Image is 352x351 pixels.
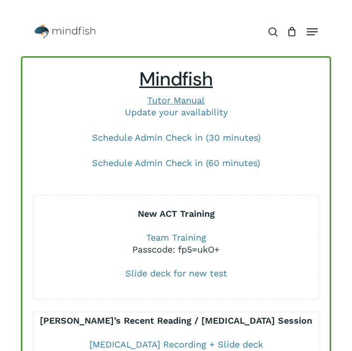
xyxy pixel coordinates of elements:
b: New ACT Training [138,208,215,219]
a: Team Training [146,232,206,243]
header: Main Menu [21,19,331,44]
a: Schedule Admin Check in (60 minutes) [92,158,260,168]
img: Mindfish Test Prep & Academics [34,24,95,39]
a: Update your availability [125,107,228,117]
div: Passcode: fp5=ukO+ [33,244,319,256]
span: Mindfish [139,67,213,91]
a: [MEDICAL_DATA] Recording + Slide deck [89,339,263,350]
a: Schedule Admin Check in (30 minutes) [92,132,261,143]
a: Slide deck for new test [125,268,227,278]
b: [PERSON_NAME]’s Recent Reading / [MEDICAL_DATA] Session [40,315,312,326]
a: Tutor Manual [147,95,205,105]
a: Cart [282,19,302,44]
a: Navigation Menu [307,27,318,37]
